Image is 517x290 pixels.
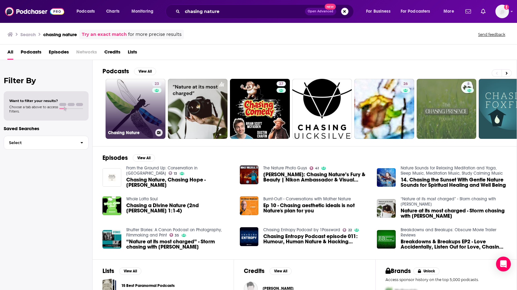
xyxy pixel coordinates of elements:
span: 22 [348,229,352,232]
a: “Nature at its most charged” - Storm chasing with Camille Seaman [102,230,121,249]
img: Nature at its most charged - Storm chasing with Camille Seaman [377,199,396,218]
a: From the Ground Up: Conservation in New England [126,165,198,176]
a: Try an exact match [82,31,127,38]
button: View All [269,267,292,275]
a: Ep 10 - Chasing aesthetic ideals is not Nature's plan for you [263,203,369,213]
img: Chasing Entropy Podcast episode 011: Humour, Human Nature & Hacking Communication with Javvad Malik [240,227,259,246]
a: Breakdowns & Breakups EP2 - Love Accidentally, Listen Out for Love, Chasing Waterfalls and Nature... [401,239,507,249]
a: 23Chasing Nature [106,79,165,139]
h3: Chasing Nature [108,130,153,135]
span: 41 [315,167,319,170]
button: open menu [362,6,398,16]
span: More [444,7,454,16]
a: 8 [417,79,477,139]
span: Chasing a Divine Nature (2nd [PERSON_NAME] 1:1-4) [126,203,232,213]
button: Show profile menu [495,5,509,18]
span: 13 [174,172,177,175]
span: 8 [467,81,469,87]
a: Credits [104,47,120,60]
div: Open Intercom Messenger [496,257,511,271]
a: Shutter Stories: A Canon Podcast on Photography, Filmmaking and Print [126,227,222,238]
span: Open Advanced [308,10,333,13]
a: 23 [152,81,161,86]
a: Show notifications dropdown [463,6,473,17]
span: Networks [76,47,97,60]
span: 35 [175,234,179,237]
a: Podcasts [21,47,41,60]
a: 27 [277,81,286,86]
img: Ep 10 - Chasing aesthetic ideals is not Nature's plan for you [240,196,259,215]
h2: Brands [386,267,411,275]
a: 13 [169,171,177,175]
button: View All [119,267,141,275]
a: PodcastsView All [102,67,156,75]
a: 22 [343,228,352,232]
a: Episodes [49,47,69,60]
a: All [7,47,13,60]
img: Breakdowns & Breakups EP2 - Love Accidentally, Listen Out for Love, Chasing Waterfalls and Nature... [377,230,396,249]
p: Access sponsor history on the top 5,000 podcasts. [386,277,507,282]
p: Saved Searches [4,126,89,131]
button: Unlock [413,267,440,275]
a: CreditsView All [244,267,292,275]
a: Chasing Entropy Podcast episode 011: Humour, Human Nature & Hacking Communication with Javvad Malik [263,234,369,244]
span: Monitoring [131,7,153,16]
a: 14. Chasing the Sunset With Gentle Nature Sounds for Spiritual Healing and Well Being [401,177,507,188]
button: Select [4,136,89,150]
a: Mike Mezeul II: Chasing Nature’s Fury & Beauty | Nikon Ambassador & Visual Storyteller [263,172,369,182]
button: open menu [397,6,439,16]
a: Nature at its most charged - Storm chasing with Camille Seaman [401,208,507,219]
span: 26 [403,81,408,87]
button: open menu [72,6,103,16]
a: Chasing Entropy Podcast by 1Password [263,227,340,232]
a: Show notifications dropdown [478,6,488,17]
a: Chasing a Divine Nature (2nd Peter 1:1-4) [126,203,232,213]
a: Lists [128,47,137,60]
img: Chasing Nature, Chasing Hope - Liz Thompson [102,168,121,187]
svg: Add a profile image [504,5,509,10]
a: Chasing Nature, Chasing Hope - Liz Thompson [126,177,232,188]
img: Mike Mezeul II: Chasing Nature’s Fury & Beauty | Nikon Ambassador & Visual Storyteller [240,165,259,184]
img: User Profile [495,5,509,18]
span: [PERSON_NAME]: Chasing Nature’s Fury & Beauty | Nikon Ambassador & Visual Storyteller [263,172,369,182]
a: 26 [354,79,414,139]
a: Nature Sounds for Relaxing Meditation and Yoga, Sleep Music, Meditation Music, Study Calming Music [401,165,503,176]
h3: chasing nature [43,32,77,37]
span: Want to filter your results? [9,99,58,103]
a: 41 [310,166,319,170]
a: 15 Best Paranormal Podcasts [121,282,175,289]
a: 26 [401,81,410,86]
span: Charts [106,7,119,16]
img: 14. Chasing the Sunset With Gentle Nature Sounds for Spiritual Healing and Well Being [377,168,396,187]
span: Logged in as LornaG [495,5,509,18]
span: “Nature at its most charged” - Storm chasing with [PERSON_NAME] [126,239,232,249]
h2: Lists [102,267,114,275]
input: Search podcasts, credits, & more... [182,6,305,16]
span: 27 [279,81,283,87]
h2: Credits [244,267,265,275]
a: 8 [465,81,472,86]
a: ListsView All [102,267,141,275]
button: open menu [127,6,161,16]
span: Podcasts [77,7,95,16]
span: Choose a tab above to access filters. [9,105,58,113]
span: New [325,4,336,10]
a: Podchaser - Follow, Share and Rate Podcasts [5,6,64,17]
img: Chasing a Divine Nature (2nd Peter 1:1-4) [102,196,121,215]
h3: Search [20,32,36,37]
span: For Business [366,7,390,16]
